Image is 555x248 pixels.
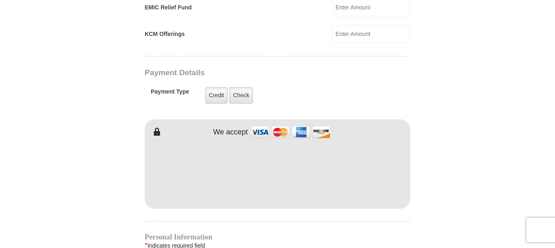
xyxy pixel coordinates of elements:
[151,88,189,99] h5: Payment Type
[205,87,228,104] label: Credit
[250,123,331,141] img: credit cards accepted
[213,128,248,137] h4: We accept
[145,30,185,38] label: KCM Offerings
[229,87,253,104] label: Check
[145,68,353,78] h3: Payment Details
[145,234,410,240] h4: Personal Information
[145,3,192,12] label: EMIC Relief Fund
[332,25,410,43] input: Enter Amount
